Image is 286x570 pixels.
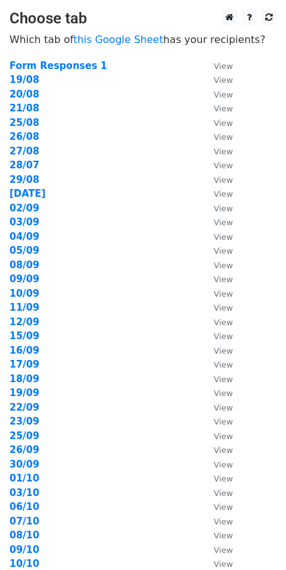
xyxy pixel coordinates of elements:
a: 05/09 [9,245,39,256]
a: this Google Sheet [73,34,163,46]
a: View [201,273,233,285]
small: View [214,360,233,369]
strong: 10/10 [9,558,39,569]
a: 02/09 [9,202,39,214]
a: View [201,231,233,242]
strong: Form Responses 1 [9,60,107,71]
a: 30/09 [9,459,39,470]
small: View [214,346,233,356]
small: View [214,147,233,156]
a: View [201,159,233,171]
h3: Choose tab [9,9,277,28]
a: 28/07 [9,159,39,171]
strong: 16/09 [9,345,39,356]
a: View [201,487,233,499]
a: 26/08 [9,131,39,142]
small: View [214,261,233,270]
a: View [201,302,233,313]
small: View [214,204,233,213]
a: View [201,117,233,128]
a: 25/08 [9,117,39,128]
a: 15/09 [9,330,39,342]
small: View [214,502,233,512]
a: 26/09 [9,444,39,455]
strong: 04/09 [9,231,39,242]
a: 08/09 [9,259,39,271]
a: 03/09 [9,216,39,228]
a: View [201,430,233,442]
a: 23/09 [9,416,39,427]
a: 21/08 [9,102,39,114]
a: 27/08 [9,146,39,157]
a: View [201,516,233,527]
a: 06/10 [9,501,39,512]
a: View [201,416,233,427]
small: View [214,161,233,170]
strong: 25/09 [9,430,39,442]
a: 19/09 [9,387,39,399]
a: View [201,345,233,356]
a: View [201,330,233,342]
strong: 12/09 [9,316,39,328]
small: View [214,232,233,242]
a: View [201,373,233,385]
a: 17/09 [9,359,39,370]
a: View [201,359,233,370]
a: View [201,74,233,85]
a: View [201,216,233,228]
a: 18/09 [9,373,39,385]
strong: 08/10 [9,530,39,541]
a: View [201,316,233,328]
a: 07/10 [9,516,39,527]
a: View [201,444,233,455]
small: View [214,388,233,398]
strong: 20/08 [9,89,39,100]
small: View [214,104,233,113]
strong: 11/09 [9,302,39,313]
small: View [214,445,233,455]
small: View [214,289,233,299]
a: 22/09 [9,402,39,413]
small: View [214,90,233,99]
a: View [201,202,233,214]
strong: 09/10 [9,544,39,555]
small: View [214,559,233,569]
strong: [DATE] [9,188,46,199]
a: View [201,174,233,185]
small: View [214,218,233,227]
small: View [214,431,233,441]
small: View [214,474,233,483]
a: 10/09 [9,288,39,299]
small: View [214,517,233,526]
a: 29/08 [9,174,39,185]
small: View [214,175,233,185]
a: View [201,558,233,569]
a: View [201,188,233,199]
small: View [214,375,233,384]
a: View [201,501,233,512]
small: View [214,318,233,327]
a: 19/08 [9,74,39,85]
small: View [214,275,233,284]
a: View [201,544,233,555]
strong: 01/10 [9,473,39,484]
a: View [201,89,233,100]
small: View [214,246,233,256]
